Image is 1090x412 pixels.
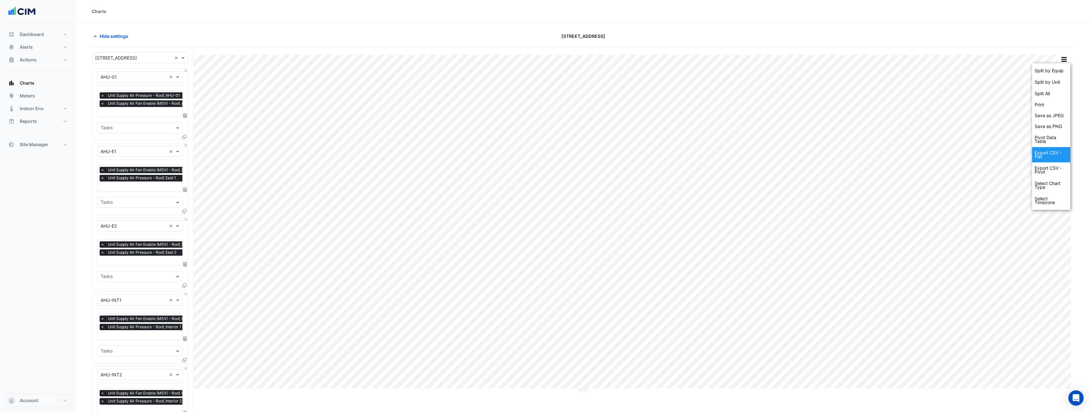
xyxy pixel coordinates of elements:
span: × [100,398,105,404]
span: Clear [169,148,174,155]
div: Data series of the same unit displayed on the same chart, except for binary data [1032,76,1070,88]
span: Clear [169,74,174,80]
button: Close [184,218,188,222]
span: Site Manager [20,141,48,148]
span: Choose Function [182,336,188,341]
span: × [100,100,105,107]
div: Save as PNG [1032,121,1070,132]
div: Pivot Data Table [1032,132,1070,147]
span: × [100,241,105,248]
button: Dashboard [5,28,71,41]
button: Hide settings [92,31,132,42]
span: Clear [174,54,180,61]
span: Clear [169,223,174,229]
div: Export CSV - Pivot [1032,162,1070,178]
span: × [100,324,105,330]
span: Indoor Env [20,105,44,112]
button: Meters [5,89,71,102]
div: Save as JPEG [1032,110,1070,121]
app-icon: Charts [8,80,15,86]
span: Unit Supply Air Fan Enable (MSV) - Roof, Interior 2 [106,390,199,396]
span: Clone Favourites and Tasks from this Equipment to other Equipment [182,357,186,363]
button: Reports [5,115,71,128]
span: Unit Supply Air Fan Enable (MSV) - Roof, Interior 1 [106,316,199,322]
span: Dashboard [20,31,44,38]
span: × [100,92,105,99]
button: Charts [5,77,71,89]
span: Hide settings [100,33,128,39]
button: Alerts [5,41,71,53]
button: Account [5,394,71,407]
span: Choose Function [182,261,188,267]
button: Actions [5,53,71,66]
span: Unit Supply Air Pressure - Roof, East 1 [106,175,178,181]
span: Clone Favourites and Tasks from this Equipment to other Equipment [182,209,186,214]
div: Print [1032,99,1070,110]
span: Clone Favourites and Tasks from this Equipment to other Equipment [182,134,186,139]
span: Unit Supply Air Fan Enable (MSV) - Roof, East 1 [106,167,222,173]
app-icon: Alerts [8,44,15,50]
app-icon: Dashboard [8,31,15,38]
app-icon: Reports [8,118,15,124]
button: Indoor Env [5,102,71,115]
span: × [100,167,105,173]
div: Tasks [100,124,113,132]
span: Choose Function [182,187,188,193]
img: Company Logo [8,5,36,18]
span: Unit Supply Air Fan Enable (MSV) - Roof, AHU-01 [106,100,198,107]
app-icon: Indoor Env [8,105,15,112]
app-icon: Meters [8,93,15,99]
span: [STREET_ADDRESS] [561,33,605,39]
span: × [100,390,105,396]
app-icon: Actions [8,57,15,63]
span: Alerts [20,44,33,50]
div: Tasks [100,347,113,356]
div: Charts [92,8,106,15]
div: Data series of the same equipment displayed on the same chart, except for binary data [1032,65,1070,76]
button: Close [184,143,188,147]
button: Close [184,292,188,296]
span: Choose Function [182,113,188,118]
div: Select Timezone [1032,193,1070,208]
span: × [100,175,105,181]
div: Open Intercom Messenger [1068,390,1084,406]
button: Close [184,69,188,73]
div: Tasks [100,273,113,281]
span: Reports [20,118,37,124]
button: Site Manager [5,138,71,151]
span: Charts [20,80,34,86]
span: Clear [169,297,174,303]
span: Unit Supply Air Pressure - Roof, AHU-01 [106,92,182,99]
div: Export CSV - Flat [1032,147,1070,162]
span: Unit Supply Air Fan Enable (MSV) - Roof, East 2 [106,241,222,248]
div: Each data series displayed its own chart, except alerts which are shown on top of non binary data... [1032,88,1070,99]
div: Select Chart Type [1032,178,1070,193]
span: Account [20,397,38,404]
button: More Options [1058,55,1070,63]
span: Actions [20,57,37,63]
span: Unit Supply Air Pressure - Roof, Interior 2 [106,398,183,404]
span: × [100,316,105,322]
span: Unit Supply Air Pressure - Roof, East 2 [106,249,178,256]
div: Tasks [100,199,113,207]
app-icon: Site Manager [8,141,15,148]
span: Clear [169,371,174,378]
button: Close [184,366,188,371]
span: Unit Supply Air Pressure - Roof, Interior 1 [106,324,183,330]
span: Clone Favourites and Tasks from this Equipment to other Equipment [182,283,186,288]
span: × [100,249,105,256]
span: Meters [20,93,35,99]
